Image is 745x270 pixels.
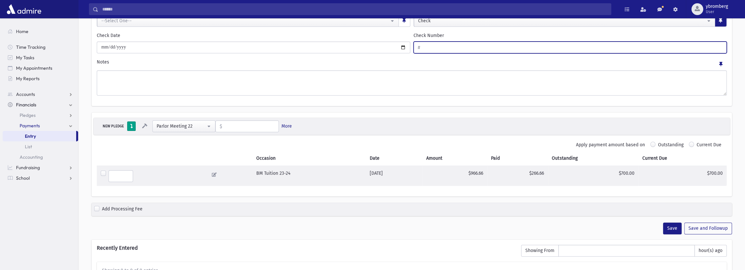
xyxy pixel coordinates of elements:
span: Accounts [16,91,35,97]
span: Accounting [20,154,43,160]
a: Entry [3,131,76,141]
a: My Reports [3,73,78,84]
a: My Appointments [3,63,78,73]
span: hour(s) ago [694,245,727,257]
span: Showing From [521,245,559,257]
a: More [281,123,292,130]
h6: Recently Entered [97,245,515,251]
span: School [16,175,30,181]
label: Check Date [97,32,120,39]
td: $700.00 [638,166,727,186]
th: Outstanding [548,151,638,166]
th: Date [366,151,422,166]
span: Financials [16,102,36,108]
td: $966.66 [422,166,487,186]
span: ybromberg [706,4,728,9]
a: Accounts [3,89,78,99]
div: --Select One-- [101,17,389,24]
span: $ [216,121,222,133]
label: Check Number [414,32,444,39]
span: User [706,9,728,14]
span: Fundraising [16,165,40,171]
a: List [3,141,78,152]
span: Payments [20,123,40,129]
button: Parlor Meeting 22 [152,120,215,132]
a: School [3,173,78,183]
button: Save and Followup [684,223,732,234]
div: Parlor Meeting 22 [157,123,206,130]
span: Time Tracking [16,44,45,50]
span: My Appointments [16,65,52,71]
img: AdmirePro [5,3,43,16]
a: Home [3,26,78,37]
span: Home [16,28,28,34]
div: NEW PLEDGE [101,123,126,129]
span: My Reports [16,76,40,81]
label: Outstanding [658,141,684,151]
a: Financials [3,99,78,110]
td: $700.00 [548,166,638,186]
th: Amount [422,151,487,166]
span: Entry [25,133,36,139]
a: Time Tracking [3,42,78,52]
a: Accounting [3,152,78,162]
button: Save [663,223,682,234]
button: --Select One-- [97,15,399,27]
label: Add Processing Fee [102,206,143,213]
a: Pledges [3,110,78,120]
a: Fundraising [3,162,78,173]
label: Notes [97,59,109,68]
input: Search [98,3,611,15]
button: Check [414,15,716,27]
td: [DATE] [366,166,422,186]
th: Paid [487,151,548,166]
span: My Tasks [16,55,34,61]
th: Occasion [252,151,365,166]
a: Payments [3,120,78,131]
label: Current Due [697,141,721,151]
td: $266.66 [487,166,548,186]
label: Apply payment amount based on [576,141,645,148]
th: Current Due [638,151,727,166]
span: List [25,144,32,150]
span: # [414,42,420,54]
span: Pledges [20,112,36,118]
a: My Tasks [3,52,78,63]
td: BM Tuition 23-24 [252,166,365,186]
div: Check [418,17,706,24]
